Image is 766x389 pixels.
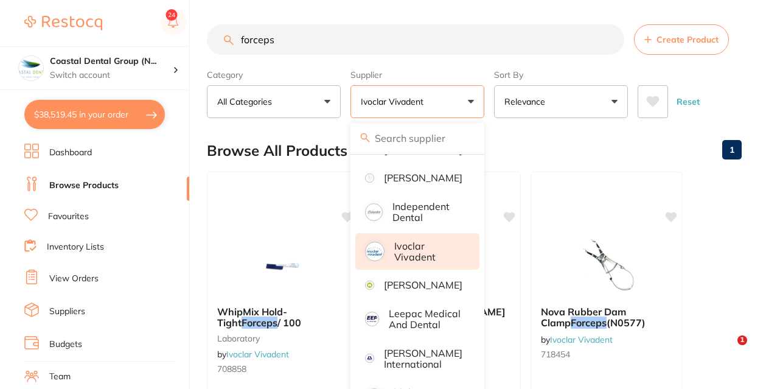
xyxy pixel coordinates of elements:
span: WhipMix Hold-Tight [217,306,287,329]
p: [PERSON_NAME] [384,172,462,183]
p: Independent Dental [392,201,462,223]
button: All Categories [207,85,341,118]
button: $38,519.45 in your order [24,100,165,129]
p: Switch account [50,69,173,82]
button: Create Product [634,24,729,55]
a: Inventory Lists [47,241,104,253]
a: 1 [722,138,742,162]
span: by [541,334,613,345]
p: Ivoclar Vivadent [361,96,428,108]
p: All Categories [217,96,277,108]
img: Independent Dental [367,205,381,219]
img: Leepac Medical and Dental [367,314,377,324]
img: Henry Schein Halas [367,175,372,181]
p: Healthware Australia [PERSON_NAME] [384,122,462,155]
img: Livingstone International [367,356,372,361]
p: [PERSON_NAME] [384,279,462,290]
span: 708858 [217,363,246,374]
a: Team [49,371,71,383]
img: Nova Rubber Dam Clamp Forceps (N0577) [567,236,646,296]
p: [PERSON_NAME] International [384,348,462,370]
button: Relevance [494,85,628,118]
h4: Coastal Dental Group (Newcastle) [50,55,173,68]
span: / 100 [277,317,301,329]
p: Leepac Medical and Dental [389,308,462,331]
input: Search supplier [350,123,484,153]
span: (N0577) [607,317,646,329]
label: Supplier [350,69,484,80]
em: Forceps [242,317,277,329]
b: Nova Rubber Dam Clamp Forceps (N0577) [541,306,672,329]
button: Ivoclar Vivadent [350,85,484,118]
a: Dashboard [49,147,92,159]
span: 718454 [541,349,570,360]
input: Search Products [207,24,624,55]
a: Favourites [48,211,89,223]
img: Restocq Logo [24,16,102,30]
label: Sort By [494,69,628,80]
p: Ivoclar Vivadent [394,240,462,263]
a: Ivoclar Vivadent [550,334,613,345]
iframe: Intercom live chat [712,335,742,365]
span: by [217,349,289,360]
a: Restocq Logo [24,9,102,37]
img: Ivoclar Vivadent [367,244,383,259]
a: Ivoclar Vivadent [226,349,289,360]
a: View Orders [49,273,99,285]
button: Reset [673,85,703,118]
a: Browse Products [49,180,119,192]
label: Category [207,69,341,80]
em: Forceps [571,317,607,329]
span: 1 [737,335,747,345]
img: WhipMix Hold-Tight Forceps / 100 [243,236,322,296]
span: Create Product [656,35,719,44]
p: Relevance [504,96,550,108]
img: Coastal Dental Group (Newcastle) [19,56,43,80]
a: Budgets [49,338,82,351]
b: WhipMix Hold-Tight Forceps / 100 [217,306,349,329]
h2: Browse All Products [207,142,347,159]
img: Kulzer [367,282,372,288]
span: Nova Rubber Dam Clamp [541,306,626,329]
a: Suppliers [49,306,85,318]
small: laboratory [217,334,349,343]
